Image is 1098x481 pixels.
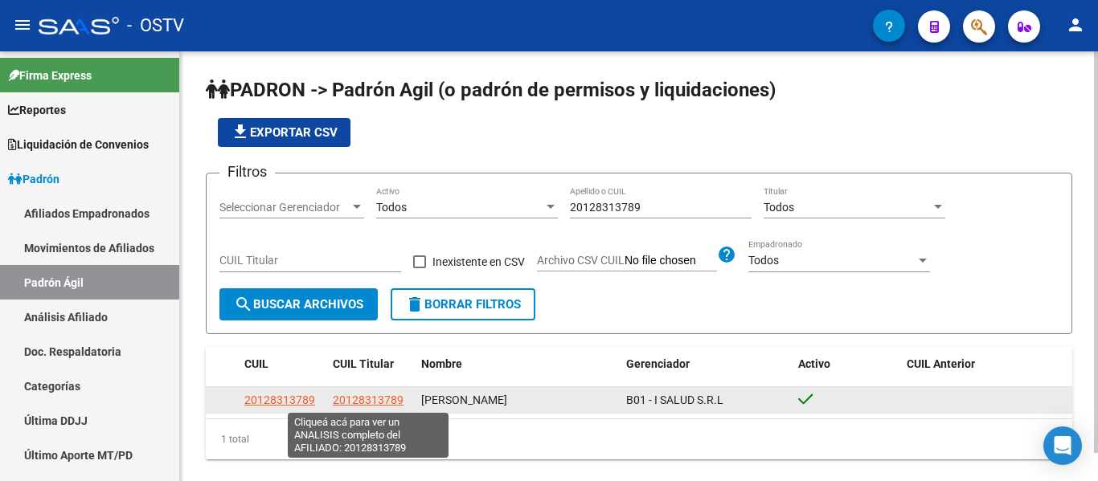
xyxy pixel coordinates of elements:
[748,254,779,267] span: Todos
[405,295,424,314] mat-icon: delete
[326,347,415,381] datatable-header-cell: CUIL Titular
[620,347,793,381] datatable-header-cell: Gerenciador
[219,201,350,214] span: Seleccionar Gerenciador
[8,101,66,119] span: Reportes
[376,201,407,214] span: Todos
[13,15,32,35] mat-icon: menu
[792,347,900,381] datatable-header-cell: Activo
[244,393,315,406] span: 20128313789
[717,245,736,264] mat-icon: help
[421,393,507,406] span: [PERSON_NAME]
[537,254,625,267] span: Archivo CSV CUIL
[626,393,723,406] span: B01 - I SALUD S.R.L
[625,254,717,268] input: Archivo CSV CUIL
[8,136,149,153] span: Liquidación de Convenios
[127,8,184,43] span: - OSTV
[206,79,776,101] span: PADRON -> Padrón Agil (o padrón de permisos y liquidaciones)
[244,357,268,370] span: CUIL
[415,347,620,381] datatable-header-cell: Nombre
[391,288,535,320] button: Borrar Filtros
[421,357,462,370] span: Nombre
[900,347,1073,381] datatable-header-cell: CUIL Anterior
[798,357,830,370] span: Activo
[234,295,253,314] mat-icon: search
[8,170,59,188] span: Padrón
[8,67,92,84] span: Firma Express
[626,357,690,370] span: Gerenciador
[206,419,1072,459] div: 1 total
[907,357,975,370] span: CUIL Anterior
[405,297,521,312] span: Borrar Filtros
[231,122,250,141] mat-icon: file_download
[764,201,794,214] span: Todos
[1043,426,1082,465] div: Open Intercom Messenger
[432,252,525,271] span: Inexistente en CSV
[219,288,378,320] button: Buscar Archivos
[1066,15,1085,35] mat-icon: person
[238,347,326,381] datatable-header-cell: CUIL
[218,118,350,147] button: Exportar CSV
[219,161,275,183] h3: Filtros
[234,297,363,312] span: Buscar Archivos
[333,393,404,406] span: 20128313789
[231,125,338,140] span: Exportar CSV
[333,357,394,370] span: CUIL Titular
